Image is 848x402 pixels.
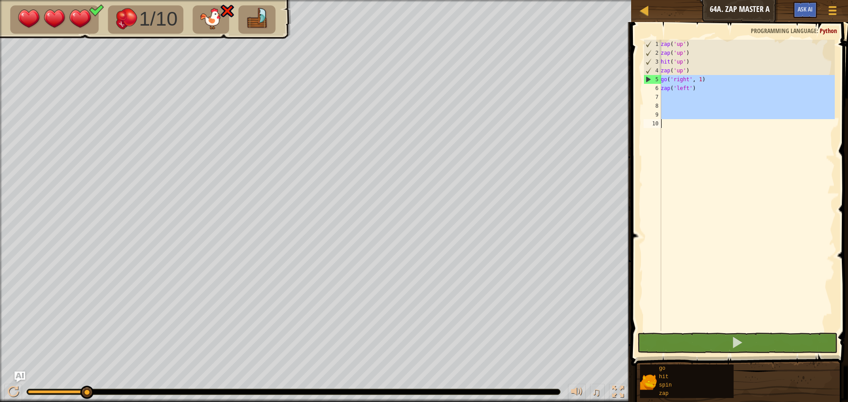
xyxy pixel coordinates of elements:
[659,391,669,397] span: zap
[821,2,844,23] button: Show game menu
[637,333,837,353] button: Shift+Enter: Run current code.
[644,119,661,128] div: 10
[139,8,178,30] span: 1/10
[10,5,98,34] li: Your hero must survive.
[644,101,661,110] div: 8
[659,365,665,372] span: go
[609,384,627,402] button: Toggle fullscreen
[793,2,817,18] button: Ask AI
[15,372,25,382] button: Ask AI
[644,93,661,101] div: 7
[751,26,817,35] span: Programming language
[817,26,820,35] span: :
[640,374,657,391] img: portrait.png
[659,374,669,380] span: hit
[592,385,601,398] span: ♫
[644,84,661,93] div: 6
[659,382,672,388] span: spin
[108,5,183,34] li: Defeat the enemies.
[568,384,586,402] button: Adjust volume
[644,75,661,84] div: 5
[798,5,813,13] span: Ask AI
[590,384,605,402] button: ♫
[644,57,661,66] div: 3
[4,384,22,402] button: Ctrl + P: Play
[820,26,837,35] span: Python
[644,40,661,49] div: 1
[644,49,661,57] div: 2
[238,5,275,34] li: Go to the raft.
[644,110,661,119] div: 9
[644,66,661,75] div: 4
[193,5,229,34] li: Humans must survive.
